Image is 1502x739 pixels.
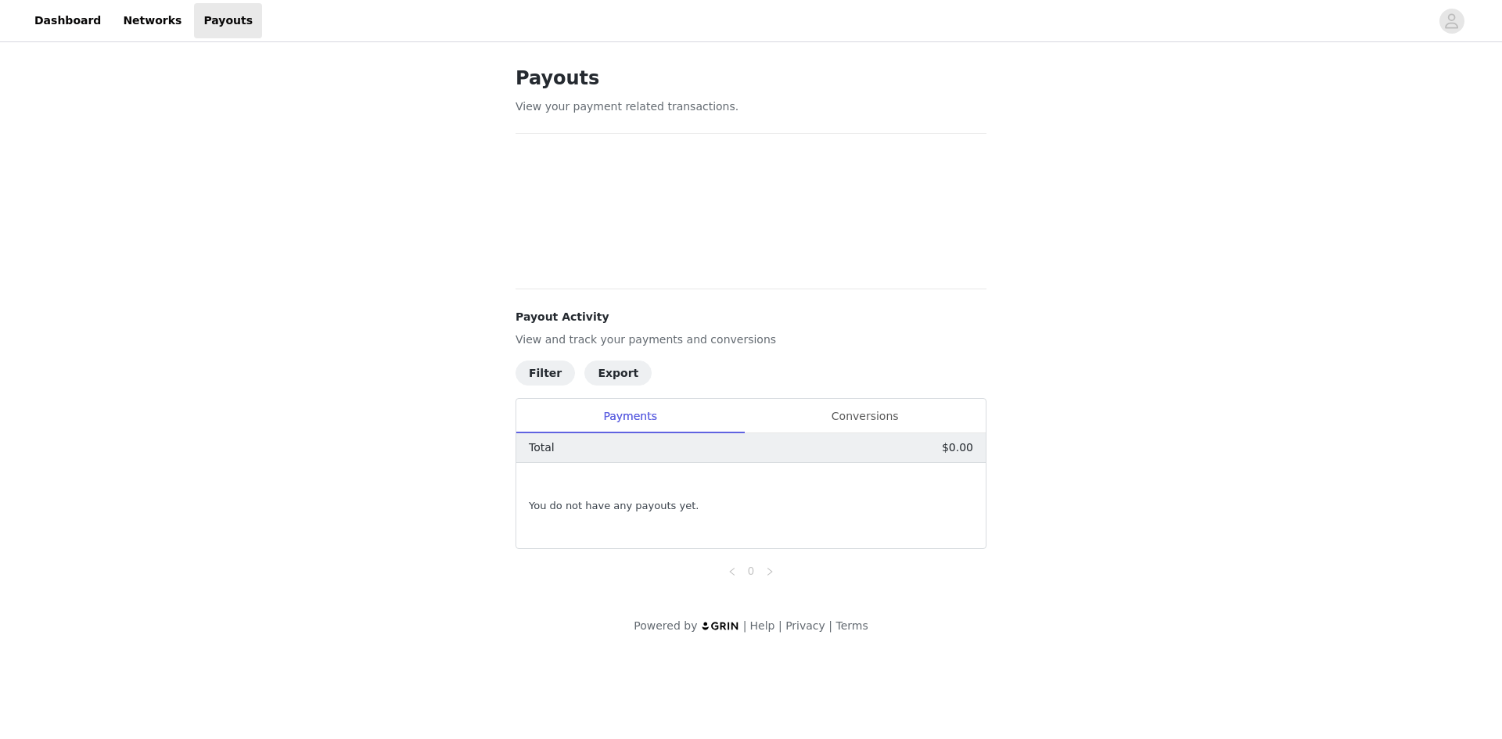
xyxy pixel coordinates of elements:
[785,619,825,632] a: Privacy
[723,561,742,580] li: Previous Page
[529,439,555,456] p: Total
[742,562,760,579] a: 0
[516,309,986,325] h4: Payout Activity
[25,3,110,38] a: Dashboard
[765,567,774,576] i: icon: right
[516,361,575,386] button: Filter
[516,99,986,115] p: View your payment related transactions.
[584,361,652,386] button: Export
[828,619,832,632] span: |
[743,619,747,632] span: |
[1444,9,1459,34] div: avatar
[942,439,973,456] p: $0.00
[728,567,737,576] i: icon: left
[516,399,744,434] div: Payments
[835,619,868,632] a: Terms
[516,332,986,348] p: View and track your payments and conversions
[194,3,262,38] a: Payouts
[744,399,986,434] div: Conversions
[760,561,779,580] li: Next Page
[113,3,191,38] a: Networks
[529,498,699,514] span: You do not have any payouts yet.
[778,619,782,632] span: |
[750,619,775,632] a: Help
[634,619,697,632] span: Powered by
[701,621,740,631] img: logo
[742,561,760,580] li: 0
[516,64,986,92] h1: Payouts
